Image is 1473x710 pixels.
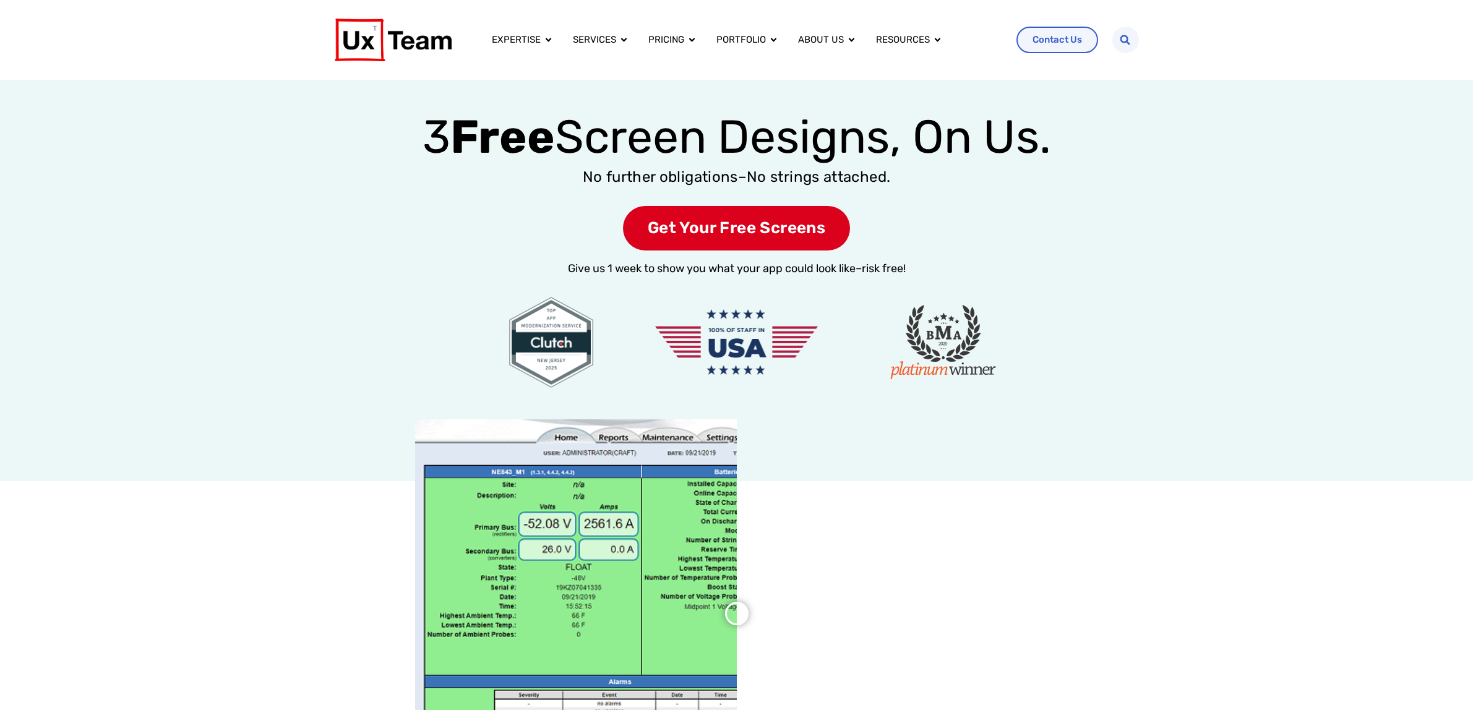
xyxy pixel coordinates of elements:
span: Contact Us [1033,35,1082,45]
a: Pricing [648,33,684,47]
a: Expertise [492,33,541,47]
strong: Free [450,109,555,165]
img: 2020 Summer Awards Platinum AwardBest Mobile App Design [879,301,1007,382]
div: Search [1112,27,1139,53]
img: Clutch top user experience company for app modernization in New Jersey [509,296,594,388]
a: Services [573,33,616,47]
img: UX Team Logo [335,19,452,61]
a: Contact Us [1016,27,1098,53]
span: Get Your Free Screens [623,206,850,251]
nav: Menu [482,28,1007,52]
a: Resources [876,33,930,47]
div: Menu Toggle [482,28,1007,52]
a: Portfolio [716,33,766,47]
a: About us [798,33,844,47]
